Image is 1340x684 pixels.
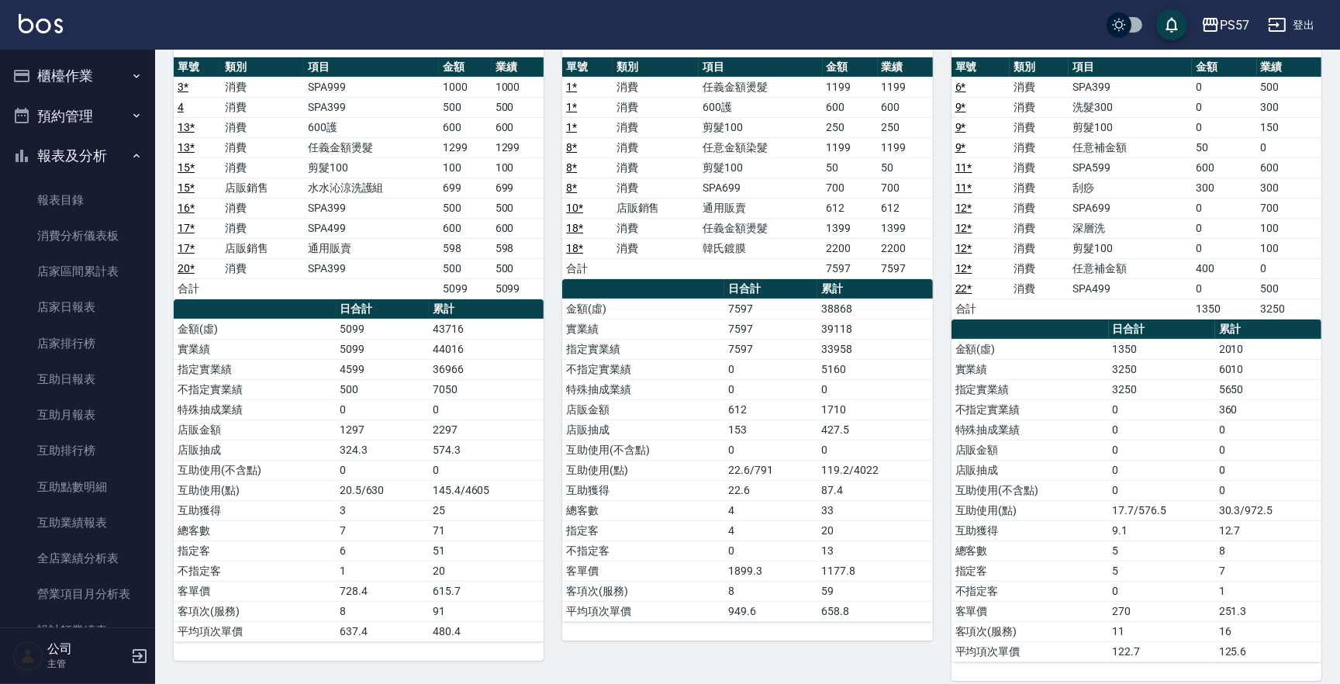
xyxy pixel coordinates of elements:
[439,178,492,198] td: 699
[1010,178,1069,198] td: 消費
[1192,278,1256,299] td: 0
[12,641,43,672] img: Person
[1192,258,1256,278] td: 400
[174,399,336,420] td: 特殊抽成業績
[817,379,932,399] td: 0
[429,379,544,399] td: 7050
[1257,299,1321,319] td: 3250
[429,319,544,339] td: 43716
[221,57,303,78] th: 類別
[1215,339,1321,359] td: 2010
[439,278,492,299] td: 5099
[221,157,303,178] td: 消費
[724,541,817,561] td: 0
[823,178,878,198] td: 700
[429,541,544,561] td: 51
[1109,480,1215,500] td: 0
[1109,320,1215,340] th: 日合計
[823,77,878,97] td: 1199
[1192,198,1256,218] td: 0
[1215,399,1321,420] td: 360
[613,238,699,258] td: 消費
[1215,379,1321,399] td: 5650
[613,57,699,78] th: 類別
[817,339,932,359] td: 33958
[613,137,699,157] td: 消費
[221,137,303,157] td: 消費
[429,399,544,420] td: 0
[429,561,544,581] td: 20
[699,157,822,178] td: 剪髮100
[562,299,724,319] td: 金額(虛)
[1109,339,1215,359] td: 1350
[1192,299,1256,319] td: 1350
[878,258,933,278] td: 7597
[562,420,724,440] td: 店販抽成
[817,319,932,339] td: 39118
[1109,379,1215,399] td: 3250
[304,218,439,238] td: SPA499
[1010,198,1069,218] td: 消費
[724,460,817,480] td: 22.6/791
[562,379,724,399] td: 特殊抽成業績
[1257,178,1321,198] td: 300
[878,178,933,198] td: 700
[724,520,817,541] td: 4
[336,299,429,320] th: 日合計
[6,289,149,325] a: 店家日報表
[724,359,817,379] td: 0
[817,520,932,541] td: 20
[951,520,1109,541] td: 互助獲得
[724,480,817,500] td: 22.6
[1010,218,1069,238] td: 消費
[951,440,1109,460] td: 店販金額
[1215,520,1321,541] td: 12.7
[174,379,336,399] td: 不指定實業績
[439,157,492,178] td: 100
[6,361,149,397] a: 互助日報表
[951,57,1010,78] th: 單號
[823,117,878,137] td: 250
[1010,258,1069,278] td: 消費
[6,218,149,254] a: 消費分析儀表板
[1010,97,1069,117] td: 消費
[336,460,429,480] td: 0
[562,399,724,420] td: 店販金額
[613,77,699,97] td: 消費
[336,561,429,581] td: 1
[1257,117,1321,137] td: 150
[951,359,1109,379] td: 實業績
[724,420,817,440] td: 153
[492,238,544,258] td: 598
[336,480,429,500] td: 20.5/630
[6,56,149,96] button: 櫃檯作業
[1069,57,1192,78] th: 項目
[174,520,336,541] td: 總客數
[429,460,544,480] td: 0
[1010,137,1069,157] td: 消費
[178,101,184,113] a: 4
[1257,137,1321,157] td: 0
[1109,420,1215,440] td: 0
[1010,117,1069,137] td: 消費
[1192,57,1256,78] th: 金額
[6,541,149,576] a: 全店業績分析表
[304,198,439,218] td: SPA399
[1109,561,1215,581] td: 5
[562,541,724,561] td: 不指定客
[1192,178,1256,198] td: 300
[429,359,544,379] td: 36966
[174,420,336,440] td: 店販金額
[492,97,544,117] td: 500
[699,77,822,97] td: 任義金額燙髮
[174,440,336,460] td: 店販抽成
[439,238,492,258] td: 598
[817,299,932,319] td: 38868
[562,279,932,622] table: a dense table
[221,97,303,117] td: 消費
[951,339,1109,359] td: 金額(虛)
[439,137,492,157] td: 1299
[1069,178,1192,198] td: 刮痧
[1109,440,1215,460] td: 0
[613,157,699,178] td: 消費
